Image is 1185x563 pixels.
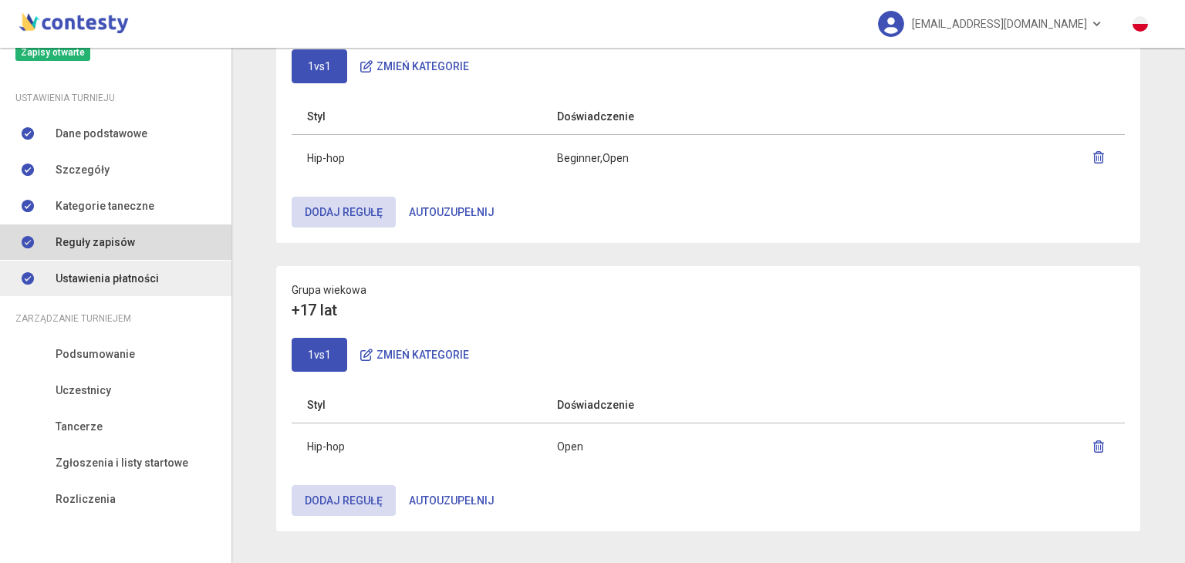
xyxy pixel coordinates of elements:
span: [EMAIL_ADDRESS][DOMAIN_NAME] [912,8,1087,40]
span: Zarządzanie turniejem [15,310,131,327]
span: Kategorie taneczne [56,197,154,214]
span: Zgłoszenia i listy startowe [56,454,188,471]
span: Open [603,152,629,164]
button: Dodaj regułę [292,197,396,228]
button: Autouzupełnij [396,197,508,228]
button: Dodaj regułę [292,485,396,516]
h4: +17 lat [292,298,1125,322]
a: 1vs1 [292,338,347,372]
th: Doświadczenie [542,387,934,423]
span: Open [557,440,583,453]
button: Zmień kategorie [347,339,482,370]
span: Ustawienia płatności [56,270,159,287]
p: Grupa wiekowa [292,281,1125,298]
button: Autouzupełnij [396,485,508,516]
span: Reguły zapisów [56,234,135,251]
span: Zapisy otwarte [15,44,90,61]
td: Hip-hop [292,134,542,181]
button: Zmień kategorie [347,51,482,82]
span: Rozliczenia [56,491,116,507]
div: Ustawienia turnieju [15,89,216,106]
a: 1vs1 [292,49,347,83]
span: Uczestnicy [56,382,111,399]
td: Hip-hop [292,423,542,470]
span: Beginner [557,152,603,164]
th: Doświadczenie [542,99,934,135]
span: Szczegóły [56,161,110,178]
th: Styl [292,387,542,423]
th: Styl [292,99,542,135]
span: Podsumowanie [56,346,135,362]
span: Dane podstawowe [56,125,147,142]
span: Tancerze [56,418,103,435]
